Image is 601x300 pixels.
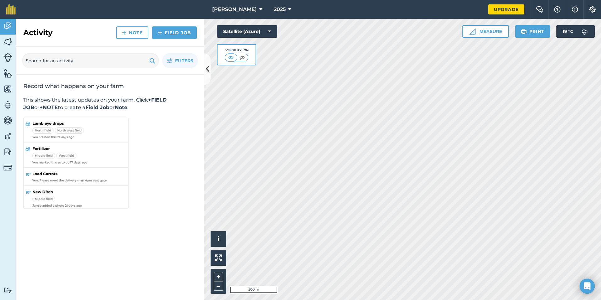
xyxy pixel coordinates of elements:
[214,272,223,281] button: +
[212,6,257,13] span: [PERSON_NAME]
[40,104,58,110] strong: +NOTE
[175,57,193,64] span: Filters
[580,279,595,294] div: Open Intercom Messenger
[3,116,12,125] img: svg+xml;base64,PD94bWwgdmVyc2lvbj0iMS4wIiBlbmNvZGluZz0idXRmLTgiPz4KPCEtLSBHZW5lcmF0b3I6IEFkb2JlIE...
[116,26,148,39] a: Note
[215,254,222,261] img: Four arrows, one pointing top left, one top right, one bottom right and the last bottom left
[515,25,550,38] button: Print
[3,163,12,172] img: svg+xml;base64,PD94bWwgdmVyc2lvbj0iMS4wIiBlbmNvZGluZz0idXRmLTgiPz4KPCEtLSBHZW5lcmF0b3I6IEFkb2JlIE...
[469,28,476,35] img: Ruler icon
[578,25,591,38] img: svg+xml;base64,PD94bWwgdmVyc2lvbj0iMS4wIiBlbmNvZGluZz0idXRmLTgiPz4KPCEtLSBHZW5lcmF0b3I6IEFkb2JlIE...
[3,287,12,293] img: svg+xml;base64,PD94bWwgdmVyc2lvbj0iMS4wIiBlbmNvZGluZz0idXRmLTgiPz4KPCEtLSBHZW5lcmF0b3I6IEFkb2JlIE...
[3,147,12,157] img: svg+xml;base64,PD94bWwgdmVyc2lvbj0iMS4wIiBlbmNvZGluZz0idXRmLTgiPz4KPCEtLSBHZW5lcmF0b3I6IEFkb2JlIE...
[152,26,197,39] a: Field Job
[85,104,109,110] strong: Field Job
[23,96,197,111] p: This shows the latest updates on your farm. Click or to create a or .
[3,69,12,78] img: svg+xml;base64,PHN2ZyB4bWxucz0iaHR0cDovL3d3dy53My5vcmcvMjAwMC9zdmciIHdpZHRoPSI1NiIgaGVpZ2h0PSI2MC...
[217,25,277,38] button: Satellite (Azure)
[3,100,12,109] img: svg+xml;base64,PD94bWwgdmVyc2lvbj0iMS4wIiBlbmNvZGluZz0idXRmLTgiPz4KPCEtLSBHZW5lcmF0b3I6IEFkb2JlIE...
[238,54,246,61] img: svg+xml;base64,PHN2ZyB4bWxucz0iaHR0cDovL3d3dy53My5vcmcvMjAwMC9zdmciIHdpZHRoPSI1MCIgaGVpZ2h0PSI0MC...
[23,82,197,90] h2: Record what happens on your farm
[3,84,12,94] img: svg+xml;base64,PHN2ZyB4bWxucz0iaHR0cDovL3d3dy53My5vcmcvMjAwMC9zdmciIHdpZHRoPSI1NiIgaGVpZ2h0PSI2MC...
[162,53,198,68] button: Filters
[274,6,286,13] span: 2025
[572,6,578,13] img: svg+xml;base64,PHN2ZyB4bWxucz0iaHR0cDovL3d3dy53My5vcmcvMjAwMC9zdmciIHdpZHRoPSIxNyIgaGVpZ2h0PSIxNy...
[536,6,543,13] img: Two speech bubbles overlapping with the left bubble in the forefront
[3,131,12,141] img: svg+xml;base64,PD94bWwgdmVyc2lvbj0iMS4wIiBlbmNvZGluZz0idXRmLTgiPz4KPCEtLSBHZW5lcmF0b3I6IEFkb2JlIE...
[23,28,52,38] h2: Activity
[462,25,509,38] button: Measure
[556,25,595,38] button: 19 °C
[211,231,226,247] button: i
[214,281,223,291] button: –
[115,104,127,110] strong: Note
[563,25,573,38] span: 19 ° C
[218,235,219,243] span: i
[3,21,12,31] img: svg+xml;base64,PD94bWwgdmVyc2lvbj0iMS4wIiBlbmNvZGluZz0idXRmLTgiPz4KPCEtLSBHZW5lcmF0b3I6IEFkb2JlIE...
[554,6,561,13] img: A question mark icon
[521,28,527,35] img: svg+xml;base64,PHN2ZyB4bWxucz0iaHR0cDovL3d3dy53My5vcmcvMjAwMC9zdmciIHdpZHRoPSIxOSIgaGVpZ2h0PSIyNC...
[3,37,12,47] img: svg+xml;base64,PHN2ZyB4bWxucz0iaHR0cDovL3d3dy53My5vcmcvMjAwMC9zdmciIHdpZHRoPSI1NiIgaGVpZ2h0PSI2MC...
[158,29,162,36] img: svg+xml;base64,PHN2ZyB4bWxucz0iaHR0cDovL3d3dy53My5vcmcvMjAwMC9zdmciIHdpZHRoPSIxNCIgaGVpZ2h0PSIyNC...
[3,53,12,62] img: svg+xml;base64,PD94bWwgdmVyc2lvbj0iMS4wIiBlbmNvZGluZz0idXRmLTgiPz4KPCEtLSBHZW5lcmF0b3I6IEFkb2JlIE...
[22,53,159,68] input: Search for an activity
[225,48,249,53] div: Visibility: On
[6,4,16,14] img: fieldmargin Logo
[122,29,126,36] img: svg+xml;base64,PHN2ZyB4bWxucz0iaHR0cDovL3d3dy53My5vcmcvMjAwMC9zdmciIHdpZHRoPSIxNCIgaGVpZ2h0PSIyNC...
[488,4,524,14] a: Upgrade
[589,6,596,13] img: A cog icon
[227,54,235,61] img: svg+xml;base64,PHN2ZyB4bWxucz0iaHR0cDovL3d3dy53My5vcmcvMjAwMC9zdmciIHdpZHRoPSI1MCIgaGVpZ2h0PSI0MC...
[149,57,155,64] img: svg+xml;base64,PHN2ZyB4bWxucz0iaHR0cDovL3d3dy53My5vcmcvMjAwMC9zdmciIHdpZHRoPSIxOSIgaGVpZ2h0PSIyNC...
